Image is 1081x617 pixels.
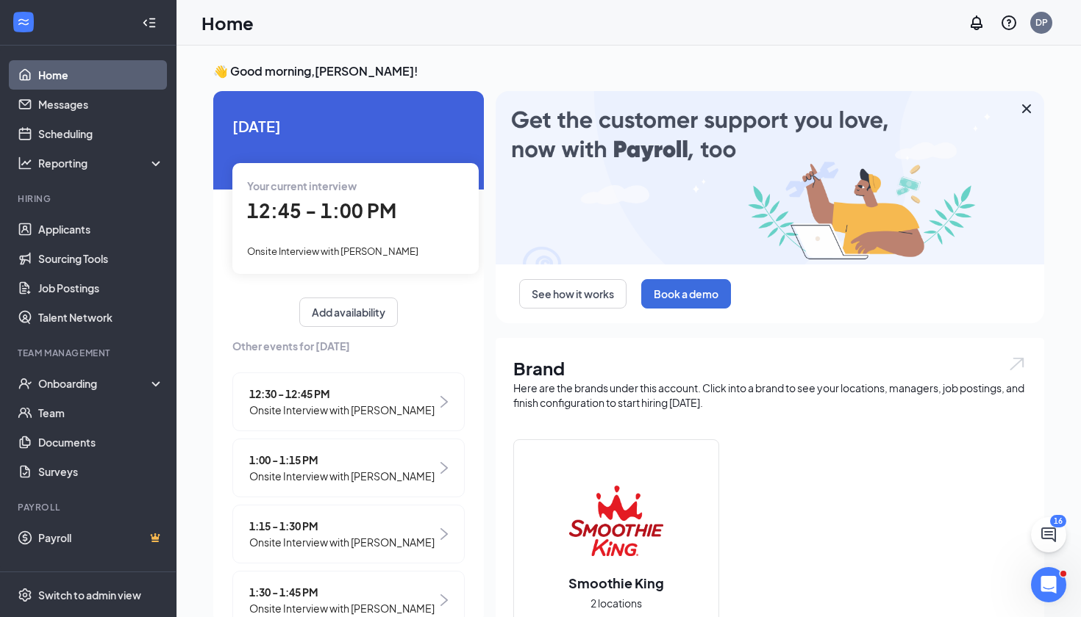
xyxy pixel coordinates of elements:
[641,279,731,308] button: Book a demo
[1018,100,1035,118] svg: Cross
[249,518,435,534] span: 1:15 - 1:30 PM
[247,179,357,192] span: Your current interview
[232,338,465,354] span: Other events for [DATE]
[1031,517,1066,552] button: ChatActive
[247,245,418,257] span: Onsite Interview with [PERSON_NAME]
[38,398,164,427] a: Team
[18,501,161,513] div: Payroll
[249,386,435,402] span: 12:30 - 12:45 PM
[38,376,151,391] div: Onboarding
[213,63,1044,79] h3: 👋 Good morning, [PERSON_NAME] !
[249,402,435,418] span: Onsite Interview with [PERSON_NAME]
[38,244,164,273] a: Sourcing Tools
[142,15,157,30] svg: Collapse
[513,356,1027,380] h1: Brand
[249,468,435,484] span: Onsite Interview with [PERSON_NAME]
[554,574,679,592] h2: Smoothie King
[18,156,32,170] svg: Analysis
[38,119,164,148] a: Scheduling
[201,10,254,35] h1: Home
[18,588,32,602] svg: Settings
[38,303,164,332] a: Talent Network
[513,380,1027,410] div: Here are the brands under this account. Click into a brand to see your locations, managers, job p...
[38,156,165,170] div: Reporting
[18,192,161,205] div: Hiring
[38,90,164,119] a: Messages
[496,91,1044,264] img: payroll-large.gif
[38,273,164,303] a: Job Postings
[249,600,435,616] span: Onsite Interview with [PERSON_NAME]
[519,279,627,308] button: See how it works
[16,15,31,29] svg: WorkstreamLogo
[569,474,663,568] img: Smoothie King
[1035,16,1048,29] div: DP
[38,427,164,457] a: Documents
[18,376,32,391] svg: UserCheck
[1031,567,1066,602] iframe: Intercom live chat
[249,534,435,550] span: Onsite Interview with [PERSON_NAME]
[1040,526,1057,544] svg: ChatActive
[1007,356,1027,372] img: open.6027fd2a22e1237b5b06.svg
[591,595,642,611] span: 2 locations
[1050,515,1066,527] div: 16
[299,297,398,327] button: Add availability
[968,14,985,32] svg: Notifications
[38,214,164,244] a: Applicants
[38,60,164,90] a: Home
[38,588,141,602] div: Switch to admin view
[38,523,164,552] a: PayrollCrown
[247,198,396,223] span: 12:45 - 1:00 PM
[249,584,435,600] span: 1:30 - 1:45 PM
[38,457,164,486] a: Surveys
[1000,14,1018,32] svg: QuestionInfo
[18,347,161,359] div: Team Management
[232,115,465,137] span: [DATE]
[249,452,435,468] span: 1:00 - 1:15 PM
